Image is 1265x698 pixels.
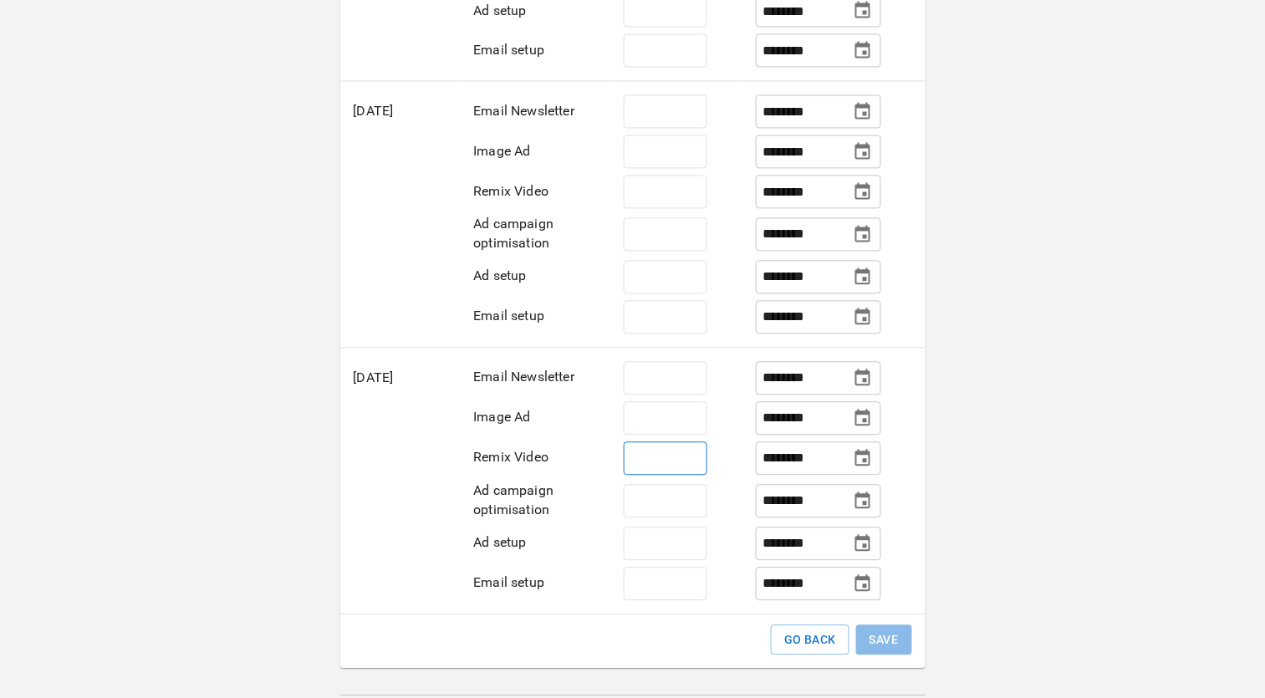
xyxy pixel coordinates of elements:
[473,144,530,160] span: Image Ad
[473,43,544,59] span: Email setup
[849,530,877,558] button: Choose date, selected date is Nov 1, 2025
[473,450,548,466] span: Remix Video
[473,410,530,425] span: Image Ad
[849,445,877,473] button: Choose date, selected date is Jan 1, 2026
[340,82,461,349] td: [DATE]
[849,221,877,249] button: Choose date, selected date is Oct 1, 2025
[849,263,877,292] button: Choose date, selected date is Oct 1, 2025
[473,483,553,518] span: Ad campaign optimisation
[849,487,877,516] button: Choose date, selected date is Nov 1, 2025
[771,625,849,656] button: GO BACK
[849,98,877,126] button: Choose date, selected date is Oct 1, 2025
[473,369,574,385] span: Email Newsletter
[473,104,574,120] span: Email Newsletter
[473,535,526,551] span: Ad setup
[849,138,877,166] button: Choose date, selected date is Oct 1, 2025
[849,405,877,433] button: Choose date, selected date is Nov 1, 2025
[849,178,877,206] button: Choose date, selected date is Oct 1, 2025
[473,217,553,252] span: Ad campaign optimisation
[849,364,877,393] button: Choose date, selected date is Nov 1, 2025
[849,570,877,599] button: Choose date, selected date is Nov 1, 2025
[473,3,526,18] span: Ad setup
[473,308,544,324] span: Email setup
[849,303,877,332] button: Choose date, selected date is Oct 1, 2025
[340,348,461,614] td: [DATE]
[473,575,544,591] span: Email setup
[849,37,877,65] button: Choose date, selected date is Sep 1, 2025
[473,268,526,284] span: Ad setup
[473,184,548,200] span: Remix Video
